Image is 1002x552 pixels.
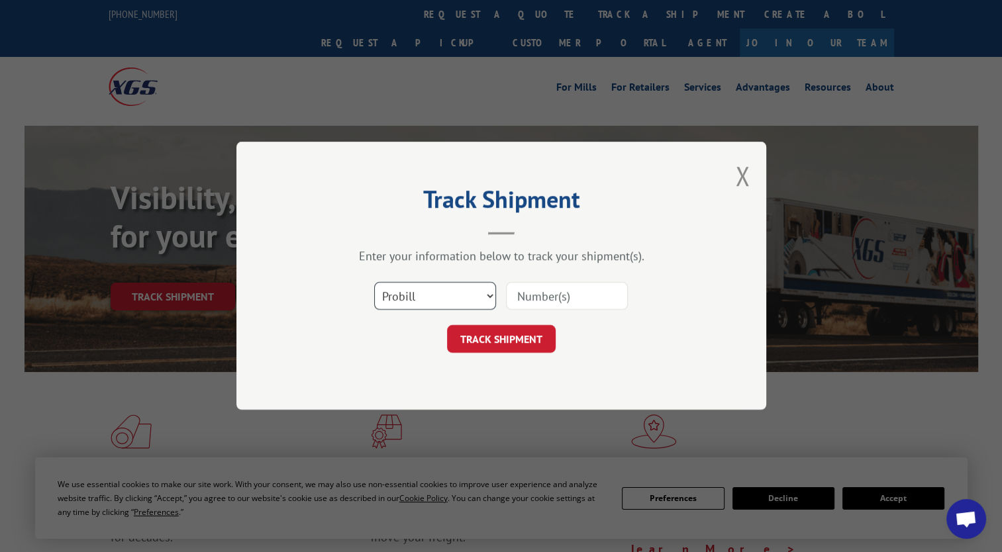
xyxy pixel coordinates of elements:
input: Number(s) [506,283,628,310]
div: Enter your information below to track your shipment(s). [303,249,700,264]
button: TRACK SHIPMENT [447,326,556,353]
button: Close modal [735,158,750,193]
h2: Track Shipment [303,190,700,215]
div: Open chat [946,499,986,539]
